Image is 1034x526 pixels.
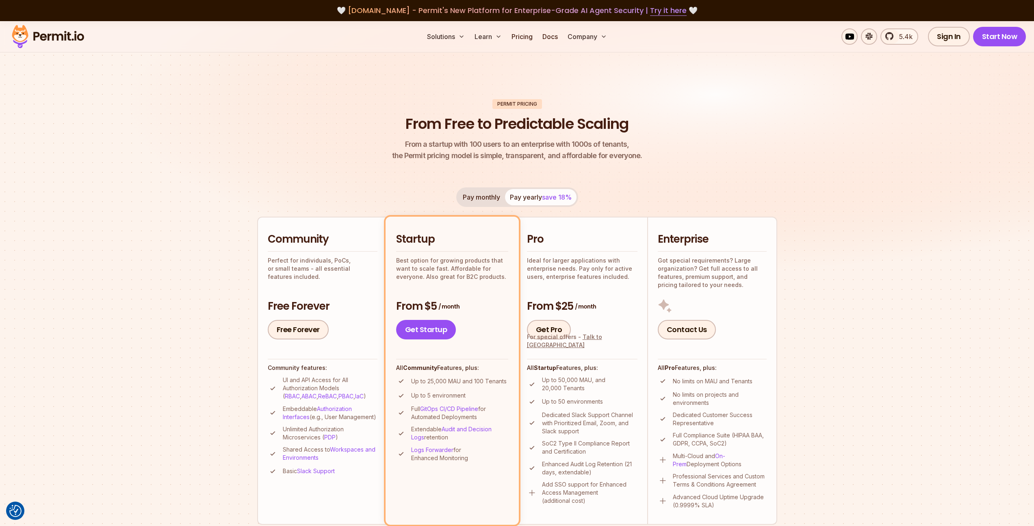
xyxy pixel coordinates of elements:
[542,398,603,406] p: Up to 50 environments
[297,467,335,474] a: Slack Support
[928,27,970,46] a: Sign In
[283,446,377,462] p: Shared Access to
[658,232,767,247] h2: Enterprise
[471,28,505,45] button: Learn
[673,411,767,427] p: Dedicated Customer Success Representative
[20,5,1014,16] div: 🤍 🤍
[392,139,642,150] span: From a startup with 100 users to an enterprise with 1000s of tenants,
[424,28,468,45] button: Solutions
[420,405,478,412] a: GitOps CI/CD Pipeline
[880,28,918,45] a: 5.4k
[348,5,687,15] span: [DOMAIN_NAME] - Permit's New Platform for Enterprise-Grade AI Agent Security |
[575,302,596,311] span: / month
[411,425,508,441] p: Extendable retention
[268,320,329,339] a: Free Forever
[8,23,88,50] img: Permit logo
[492,99,542,109] div: Permit Pricing
[355,393,364,400] a: IaC
[396,320,456,339] a: Get Startup
[527,256,637,281] p: Ideal for larger applications with enterprise needs. Pay only for active users, enterprise featur...
[894,32,913,41] span: 5.4k
[658,256,767,289] p: Got special requirements? Large organization? Get full access to all features, premium support, a...
[527,320,571,339] a: Get Pro
[396,256,508,281] p: Best option for growing products that want to scale fast. Affordable for everyone. Also great for...
[405,114,629,134] h1: From Free to Predictable Scaling
[318,393,337,400] a: ReBAC
[283,467,335,475] p: Basic
[542,460,637,476] p: Enhanced Audit Log Retention (21 days, extendable)
[673,452,767,468] p: Multi-Cloud and Deployment Options
[301,393,316,400] a: ABAC
[283,405,377,421] p: Embeddable (e.g., User Management)
[658,320,716,339] a: Contact Us
[411,377,507,385] p: Up to 25,000 MAU and 100 Tenants
[396,364,508,372] h4: All Features, plus:
[673,431,767,448] p: Full Compliance Suite (HIPAA BAA, GDPR, CCPA, SoC2)
[527,364,637,372] h4: All Features, plus:
[673,472,767,489] p: Professional Services and Custom Terms & Conditions Agreement
[338,393,353,400] a: PBAC
[564,28,610,45] button: Company
[283,405,352,420] a: Authorization Interfaces
[527,232,637,247] h2: Pro
[539,28,561,45] a: Docs
[650,5,687,16] a: Try it here
[283,376,377,400] p: UI and API Access for All Authorization Models ( , , , , )
[527,333,637,349] div: For special offers -
[673,377,752,385] p: No limits on MAU and Tenants
[403,364,437,371] strong: Community
[658,364,767,372] h4: All Features, plus:
[542,411,637,435] p: Dedicated Slack Support Channel with Prioritized Email, Zoom, and Slack support
[324,434,336,441] a: PDP
[9,505,22,517] button: Consent Preferences
[411,446,453,453] a: Logs Forwarder
[973,27,1026,46] a: Start Now
[411,391,466,400] p: Up to 5 environment
[411,446,508,462] p: for Enhanced Monitoring
[268,364,377,372] h4: Community features:
[508,28,536,45] a: Pricing
[268,256,377,281] p: Perfect for individuals, PoCs, or small teams - all essential features included.
[268,299,377,314] h3: Free Forever
[458,189,505,205] button: Pay monthly
[392,139,642,161] p: the Permit pricing model is simple, transparent, and affordable for everyone.
[438,302,460,311] span: / month
[665,364,675,371] strong: Pro
[673,493,767,509] p: Advanced Cloud Uptime Upgrade (0.9999% SLA)
[283,425,377,441] p: Unlimited Authorization Microservices ( )
[542,480,637,505] p: Add SSO support for Enhanced Access Management (additional cost)
[396,232,508,247] h2: Startup
[542,376,637,392] p: Up to 50,000 MAU, and 20,000 Tenants
[396,299,508,314] h3: From $5
[542,439,637,456] p: SoC2 Type II Compliance Report and Certification
[534,364,556,371] strong: Startup
[527,299,637,314] h3: From $25
[9,505,22,517] img: Revisit consent button
[411,405,508,421] p: Full for Automated Deployments
[673,452,725,467] a: On-Prem
[673,391,767,407] p: No limits on projects and environments
[411,426,492,441] a: Audit and Decision Logs
[285,393,300,400] a: RBAC
[268,232,377,247] h2: Community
